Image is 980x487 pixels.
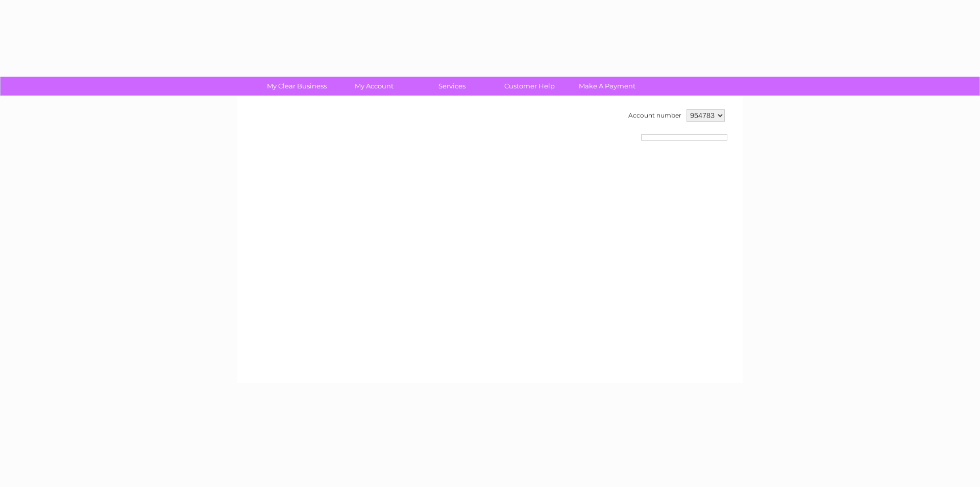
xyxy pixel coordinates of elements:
td: Account number [626,107,684,124]
a: Make A Payment [565,77,649,96]
a: My Clear Business [255,77,339,96]
a: Customer Help [487,77,572,96]
a: My Account [332,77,416,96]
a: Services [410,77,494,96]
